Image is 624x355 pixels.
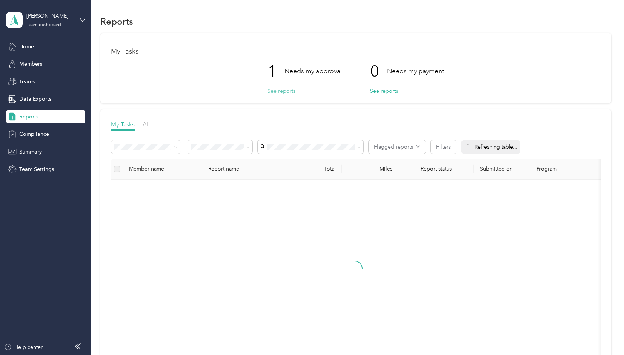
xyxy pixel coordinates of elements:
[461,140,520,154] div: Refreshing table...
[19,43,34,51] span: Home
[123,159,202,180] th: Member name
[111,121,135,128] span: My Tasks
[284,66,342,76] p: Needs my approval
[369,140,426,154] button: Flagged reports
[19,95,51,103] span: Data Exports
[4,343,43,351] button: Help center
[348,166,392,172] div: Miles
[143,121,150,128] span: All
[19,148,42,156] span: Summary
[202,159,285,180] th: Report name
[370,87,398,95] button: See reports
[267,55,284,87] p: 1
[19,113,38,121] span: Reports
[291,166,336,172] div: Total
[100,17,133,25] h1: Reports
[370,55,387,87] p: 0
[267,87,295,95] button: See reports
[19,165,54,173] span: Team Settings
[404,166,468,172] span: Report status
[19,60,42,68] span: Members
[26,23,61,27] div: Team dashboard
[474,159,530,180] th: Submitted on
[26,12,74,20] div: [PERSON_NAME]
[111,48,600,55] h1: My Tasks
[431,140,456,154] button: Filters
[19,78,35,86] span: Teams
[582,313,624,355] iframe: Everlance-gr Chat Button Frame
[129,166,196,172] div: Member name
[387,66,444,76] p: Needs my payment
[19,130,49,138] span: Compliance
